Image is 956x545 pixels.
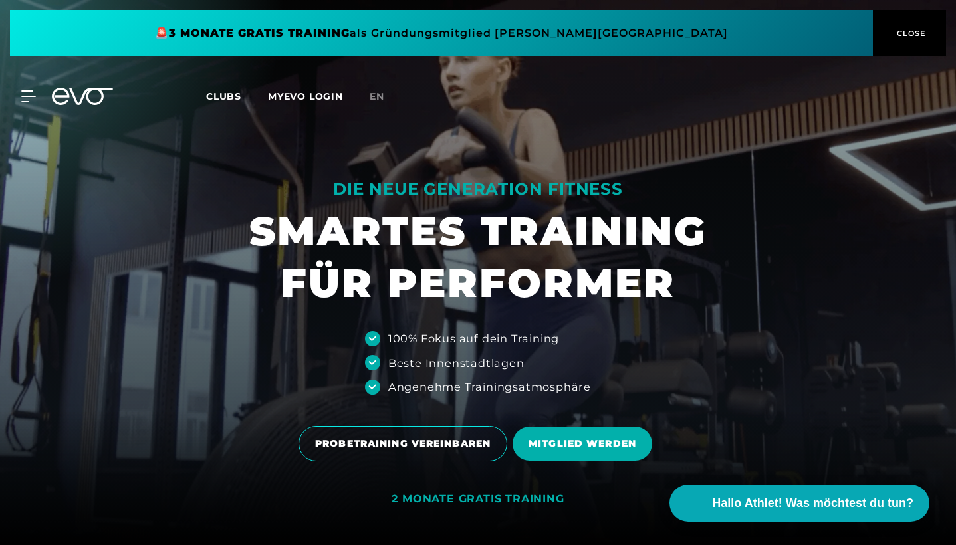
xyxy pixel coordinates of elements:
a: MITGLIED WERDEN [513,417,657,471]
a: en [370,89,400,104]
button: CLOSE [873,10,946,56]
a: Clubs [206,90,268,102]
h1: SMARTES TRAINING FÜR PERFORMER [249,205,707,309]
a: MYEVO LOGIN [268,90,343,102]
span: Clubs [206,90,241,102]
span: PROBETRAINING VEREINBAREN [315,437,491,451]
button: Hallo Athlet! Was möchtest du tun? [669,485,929,522]
div: 2 MONATE GRATIS TRAINING [392,492,564,506]
div: Angenehme Trainingsatmosphäre [388,379,591,395]
span: MITGLIED WERDEN [529,437,636,451]
a: PROBETRAINING VEREINBAREN [299,416,513,471]
span: en [370,90,384,102]
div: Beste Innenstadtlagen [388,355,525,371]
div: 100% Fokus auf dein Training [388,330,559,346]
span: CLOSE [894,27,926,39]
div: DIE NEUE GENERATION FITNESS [249,179,707,200]
span: Hallo Athlet! Was möchtest du tun? [712,494,913,512]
